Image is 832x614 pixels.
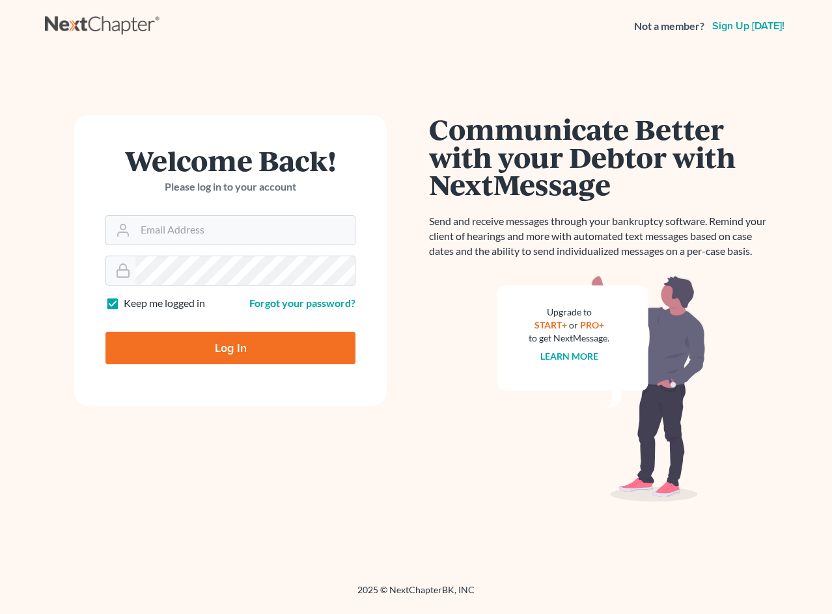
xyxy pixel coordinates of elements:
[249,297,355,309] a: Forgot your password?
[710,21,787,31] a: Sign up [DATE]!
[105,146,355,174] h1: Welcome Back!
[634,19,704,34] strong: Not a member?
[124,296,205,311] label: Keep me logged in
[569,319,578,330] span: or
[429,115,774,198] h1: Communicate Better with your Debtor with NextMessage
[534,319,567,330] a: START+
[497,274,706,502] img: nextmessage_bg-59042aed3d76b12b5cd301f8e5b87938c9018125f34e5fa2b7a6b67550977c72.svg
[529,306,609,319] div: Upgrade to
[540,351,598,362] a: Learn more
[105,332,355,364] input: Log In
[429,214,774,259] p: Send and receive messages through your bankruptcy software. Remind your client of hearings and mo...
[580,319,604,330] a: PRO+
[135,216,355,245] input: Email Address
[105,180,355,194] p: Please log in to your account
[529,332,609,345] div: to get NextMessage.
[45,583,787,607] div: 2025 © NextChapterBK, INC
